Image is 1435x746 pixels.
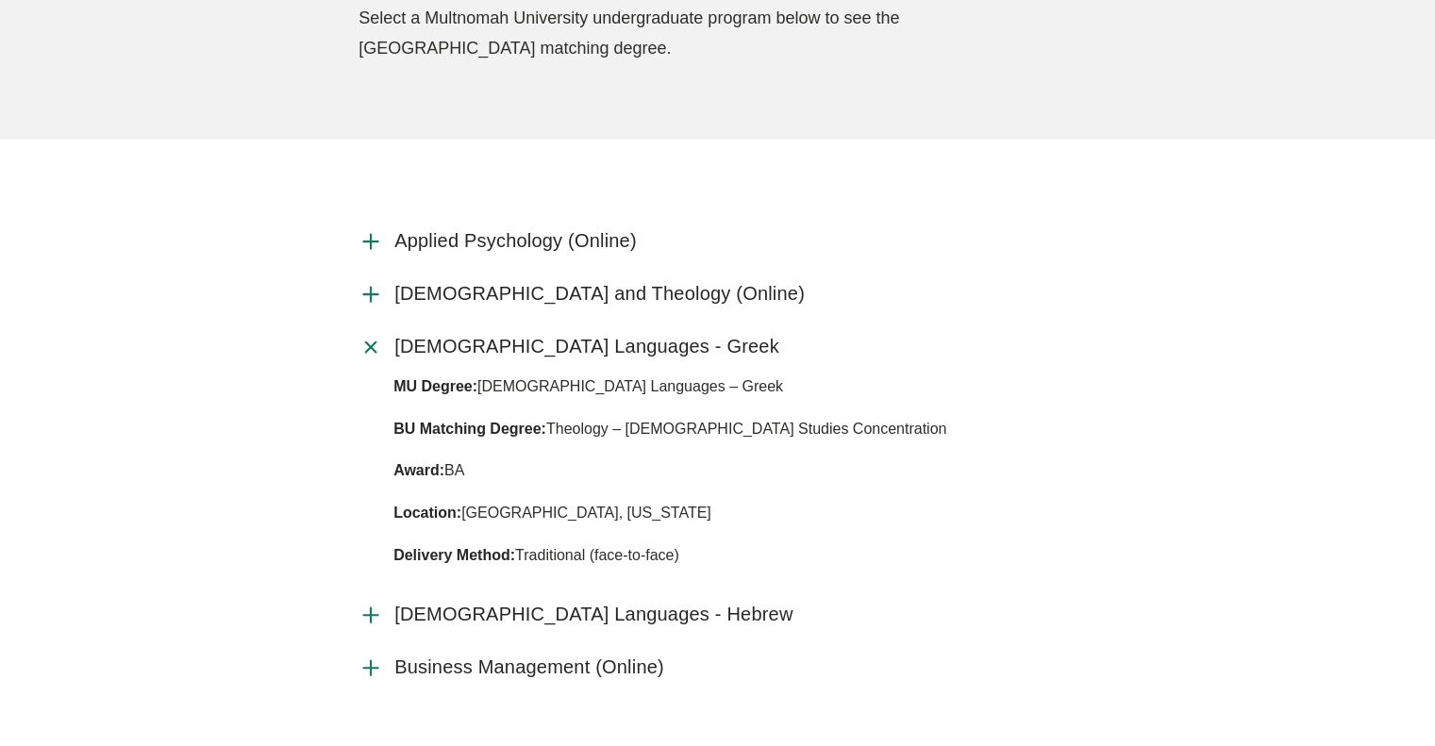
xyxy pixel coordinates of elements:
[393,421,546,437] strong: BU Matching Degree:
[393,547,515,563] strong: Delivery Method:
[394,335,779,358] span: [DEMOGRAPHIC_DATA] Languages - Greek
[393,542,1076,570] p: Traditional (face-to-face)
[394,603,793,626] span: [DEMOGRAPHIC_DATA] Languages - Hebrew
[393,416,1076,443] p: Theology – [DEMOGRAPHIC_DATA] Studies Concentration
[393,457,1076,485] p: BA
[393,378,477,394] strong: MU Degree:
[394,229,637,253] span: Applied Psychology (Online)
[393,500,1076,527] p: [GEOGRAPHIC_DATA], [US_STATE]
[393,462,444,478] strong: Award:
[393,373,1076,401] p: [DEMOGRAPHIC_DATA] Languages – Greek
[393,505,461,521] strong: Location:
[394,655,664,679] span: Business Management (Online)
[394,282,805,306] span: [DEMOGRAPHIC_DATA] and Theology (Online)
[359,3,1076,64] p: Select a Multnomah University undergraduate program below to see the [GEOGRAPHIC_DATA] matching d...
